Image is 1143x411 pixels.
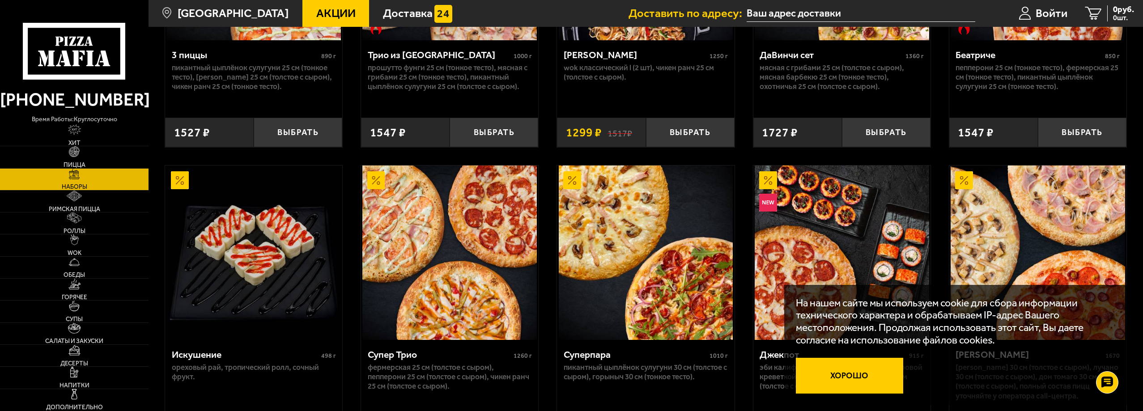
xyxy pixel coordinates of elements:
span: 1250 г [710,52,728,60]
span: 1727 ₽ [762,127,798,139]
img: Акционный [367,171,385,189]
p: Wok классический L (2 шт), Чикен Ранч 25 см (толстое с сыром). [564,63,728,82]
div: Суперпара [564,349,707,360]
img: Суперпара [559,165,733,340]
img: Джекпот [755,165,929,340]
span: Войти [1036,8,1067,19]
span: 1527 ₽ [174,127,210,139]
span: 498 г [321,352,336,360]
p: Ореховый рай, Тропический ролл, Сочный фрукт. [172,363,336,382]
div: Беатриче [956,49,1103,61]
span: 1360 г [905,52,924,60]
button: Выбрать [842,118,931,147]
img: Акционный [563,171,581,189]
button: Выбрать [450,118,538,147]
span: Хит [68,140,81,146]
span: Десерты [60,360,88,367]
a: АкционныйХет Трик [949,165,1126,340]
span: 0 шт. [1113,14,1134,21]
div: [PERSON_NAME] [564,49,707,61]
span: 1547 ₽ [370,127,406,139]
a: АкционныйСуперпара [557,165,734,340]
a: АкционныйИскушение [165,165,342,340]
button: Выбрать [1038,118,1126,147]
span: Наборы [62,184,87,190]
div: Супер Трио [368,349,511,360]
span: 890 г [321,52,336,60]
img: 15daf4d41897b9f0e9f617042186c801.svg [434,5,452,23]
span: 0 руб. [1113,5,1134,14]
p: Мясная с грибами 25 см (толстое с сыром), Мясная Барбекю 25 см (тонкое тесто), Охотничья 25 см (т... [760,63,924,92]
p: Эби Калифорния, Запечённый ролл с тигровой креветкой и пармезаном, Пепперони 25 см (толстое с сыр... [760,363,924,391]
span: 850 г [1105,52,1120,60]
p: Пикантный цыплёнок сулугуни 25 см (тонкое тесто), [PERSON_NAME] 25 см (толстое с сыром), Чикен Ра... [172,63,336,92]
img: Новинка [759,194,777,212]
span: 1299 ₽ [566,127,602,139]
p: Фермерская 25 см (толстое с сыром), Пепперони 25 см (толстое с сыром), Чикен Ранч 25 см (толстое ... [368,363,532,391]
p: Прошутто Фунги 25 см (тонкое тесто), Мясная с грибами 25 см (тонкое тесто), Пикантный цыплёнок су... [368,63,532,92]
span: Доставить по адресу: [629,8,747,19]
button: Хорошо [796,358,903,394]
span: Обеды [64,272,85,278]
a: АкционныйНовинкаДжекпот [753,165,931,340]
div: Джекпот [760,349,907,360]
p: Пепперони 25 см (тонкое тесто), Фермерская 25 см (тонкое тесто), Пикантный цыплёнок сулугуни 25 с... [956,63,1120,92]
div: Искушение [172,349,319,360]
img: Акционный [759,171,777,189]
input: Ваш адрес доставки [747,5,975,22]
button: Выбрать [646,118,735,147]
span: Пицца [64,162,85,168]
span: Супы [66,316,83,322]
img: Акционный [171,171,189,189]
span: Роллы [64,228,85,234]
div: Трио из [GEOGRAPHIC_DATA] [368,49,511,61]
img: Хет Трик [951,165,1125,340]
span: Доставка [383,8,433,19]
span: Акции [316,8,356,19]
img: Супер Трио [362,165,537,340]
span: 1260 г [514,352,532,360]
span: [GEOGRAPHIC_DATA] [178,8,289,19]
p: На нашем сайте мы используем cookie для сбора информации технического характера и обрабатываем IP... [796,297,1109,346]
a: АкционныйСупер Трио [361,165,538,340]
span: Напитки [59,382,89,389]
button: Выбрать [254,118,342,147]
img: Акционный [955,171,973,189]
div: ДаВинчи сет [760,49,903,61]
img: Искушение [166,165,341,340]
p: Пикантный цыплёнок сулугуни 30 см (толстое с сыром), Горыныч 30 см (тонкое тесто). [564,363,728,382]
span: Салаты и закуски [45,338,103,344]
span: 1547 ₽ [958,127,994,139]
span: Римская пицца [49,206,100,212]
s: 1517 ₽ [608,127,632,139]
span: 1000 г [514,52,532,60]
div: 3 пиццы [172,49,319,61]
span: 1010 г [710,352,728,360]
span: WOK [68,250,81,256]
span: Дополнительно [46,404,103,411]
span: Горячее [62,294,87,301]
